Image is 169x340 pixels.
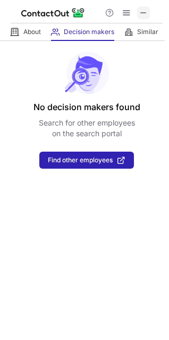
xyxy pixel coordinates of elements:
[48,156,113,164] span: Find other employees
[21,6,85,19] img: ContactOut v5.3.10
[23,28,41,36] span: About
[39,118,135,139] p: Search for other employees on the search portal
[64,28,114,36] span: Decision makers
[39,152,134,169] button: Find other employees
[64,52,109,94] img: No leads found
[137,28,158,36] span: Similar
[33,101,140,113] header: No decision makers found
